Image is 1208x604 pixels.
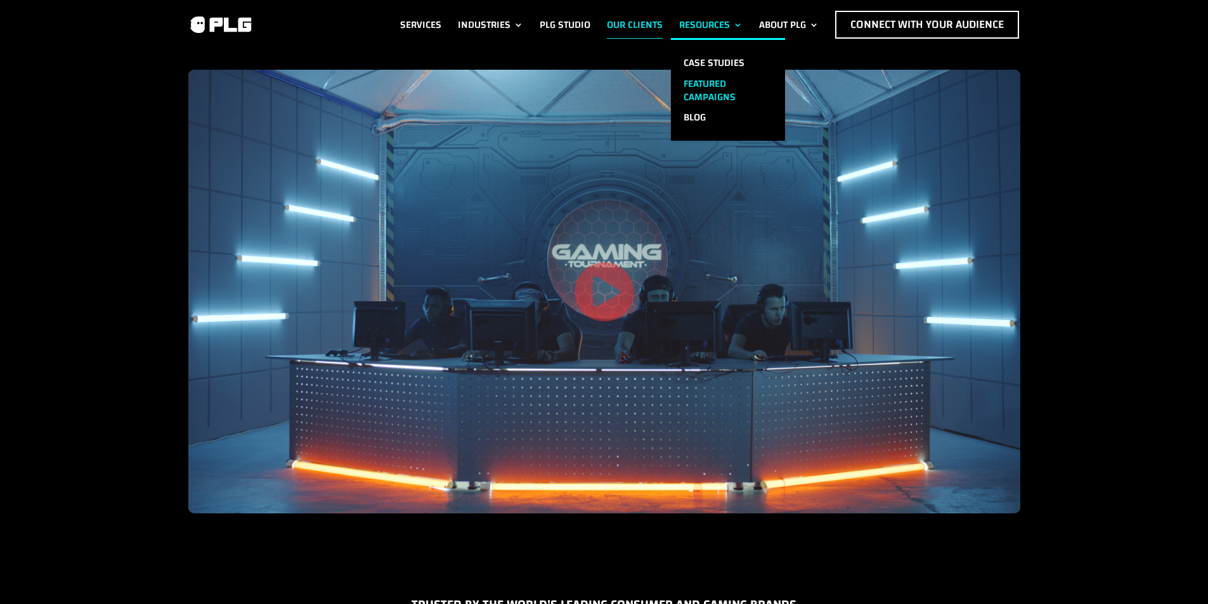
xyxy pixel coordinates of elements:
a: Featured Campaigns [671,74,785,108]
a: Blog [671,107,785,128]
a: Services [400,11,441,39]
a: Resources [679,11,743,39]
a: Case Studies [671,53,785,74]
a: Industries [458,11,523,39]
a: Connect with Your Audience [835,11,1019,39]
iframe: Chat Widget [1145,543,1208,604]
a: PLG Studio [540,11,590,39]
a: Our Clients [607,11,663,39]
a: About PLG [759,11,819,39]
